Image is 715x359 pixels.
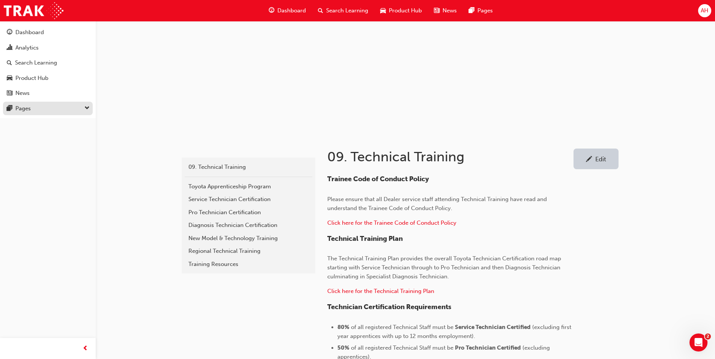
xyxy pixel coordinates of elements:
button: Pages [3,102,93,116]
div: Analytics [15,44,39,52]
a: Diagnosis Technician Certification [185,219,312,232]
span: prev-icon [83,344,88,353]
span: car-icon [7,75,12,82]
div: Training Resources [188,260,309,269]
div: Edit [595,155,606,163]
div: Toyota Apprenticeship Program [188,182,309,191]
a: New Model & Technology Training [185,232,312,245]
span: search-icon [7,60,12,66]
a: Dashboard [3,26,93,39]
a: Edit [574,149,619,169]
span: The Technical Training Plan provides the overall Toyota Technician Certification road map startin... [327,255,563,280]
a: Click here for the Trainee Code of Conduct Policy [327,219,456,226]
a: Search Learning [3,56,93,70]
button: DashboardAnalyticsSearch LearningProduct HubNews [3,24,93,102]
a: 09. Technical Training [185,161,312,174]
span: AH [701,6,708,15]
a: pages-iconPages [463,3,499,18]
div: Diagnosis Technician Certification [188,221,309,230]
span: Product Hub [389,6,422,15]
span: down-icon [84,104,90,113]
a: Service Technician Certification [185,193,312,206]
div: Service Technician Certification [188,195,309,204]
a: Pro Technician Certification [185,206,312,219]
span: guage-icon [269,6,274,15]
span: search-icon [318,6,323,15]
span: pages-icon [7,105,12,112]
span: car-icon [380,6,386,15]
span: Technical Training Plan [327,234,403,243]
a: news-iconNews [428,3,463,18]
div: New Model & Technology Training [188,234,309,243]
span: pages-icon [469,6,474,15]
div: News [15,89,30,98]
span: 80% [337,324,349,330]
a: search-iconSearch Learning [312,3,374,18]
span: Search Learning [326,6,368,15]
a: Regional Technical Training [185,245,312,258]
span: 2 [705,333,711,339]
span: Technician Certification Requirements [327,303,451,311]
span: Dashboard [277,6,306,15]
span: guage-icon [7,29,12,36]
a: ​Click here for the Technical Training Plan [327,288,434,294]
div: 09. Technical Training [188,163,309,171]
img: Trak [4,2,63,19]
iframe: Intercom live chat [689,333,707,351]
span: news-icon [7,90,12,97]
div: Pages [15,104,31,113]
a: News [3,86,93,100]
span: of all registered Technical Staff must be [351,344,453,351]
div: Product Hub [15,74,48,83]
a: Toyota Apprenticeship Program [185,180,312,193]
span: (excluding first year apprentices with up to 12 months employment). [337,324,573,339]
span: Click here for the Technical Training Plan [327,288,434,294]
span: Pro Technician Certified [455,344,521,351]
a: car-iconProduct Hub [374,3,428,18]
span: of all registered Technical Staff must be [351,324,453,330]
div: Pro Technician Certification [188,208,309,217]
a: Analytics [3,41,93,55]
span: Please ensure that all Dealer service staff attending Technical Training have read and understand... [327,196,548,212]
a: guage-iconDashboard [263,3,312,18]
span: news-icon [434,6,440,15]
button: AH [698,4,711,17]
div: Regional Technical Training [188,247,309,255]
span: News [443,6,457,15]
div: Dashboard [15,28,44,37]
h1: 09. Technical Training [327,149,574,165]
span: pencil-icon [586,156,592,164]
span: chart-icon [7,45,12,51]
a: Training Resources [185,258,312,271]
span: 50% [337,344,349,351]
div: Search Learning [15,59,57,67]
a: Product Hub [3,71,93,85]
span: Pages [477,6,493,15]
span: Service Technician Certified [455,324,531,330]
span: Trainee Code of Conduct Policy [327,175,429,183]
